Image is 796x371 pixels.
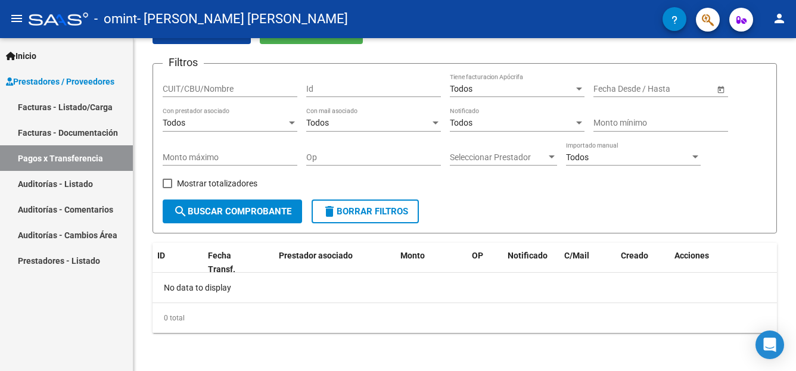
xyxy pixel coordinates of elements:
[6,75,114,88] span: Prestadores / Proveedores
[153,303,777,333] div: 0 total
[162,28,241,39] span: Exportar CSV
[312,199,419,223] button: Borrar Filtros
[163,118,185,127] span: Todos
[564,251,589,260] span: C/Mail
[306,118,329,127] span: Todos
[647,84,705,94] input: Fecha fin
[10,11,24,26] mat-icon: menu
[593,84,637,94] input: Fecha inicio
[450,152,546,163] span: Seleccionar Prestador
[274,243,396,282] datatable-header-cell: Prestador asociado
[177,176,257,191] span: Mostrar totalizadores
[450,84,472,93] span: Todos
[163,199,302,223] button: Buscar Comprobante
[508,251,548,260] span: Notificado
[153,273,777,303] div: No data to display
[503,243,559,282] datatable-header-cell: Notificado
[400,251,425,260] span: Monto
[755,331,784,359] div: Open Intercom Messenger
[670,243,777,282] datatable-header-cell: Acciones
[621,251,648,260] span: Creado
[714,83,727,95] button: Open calendar
[137,6,348,32] span: - [PERSON_NAME] [PERSON_NAME]
[566,152,589,162] span: Todos
[163,54,204,71] h3: Filtros
[322,206,408,217] span: Borrar Filtros
[157,251,165,260] span: ID
[616,243,670,282] datatable-header-cell: Creado
[208,251,235,274] span: Fecha Transf.
[472,251,483,260] span: OP
[674,251,709,260] span: Acciones
[6,49,36,63] span: Inicio
[559,243,616,282] datatable-header-cell: C/Mail
[396,243,467,282] datatable-header-cell: Monto
[279,251,353,260] span: Prestador asociado
[153,243,203,282] datatable-header-cell: ID
[450,118,472,127] span: Todos
[467,243,503,282] datatable-header-cell: OP
[94,6,137,32] span: - omint
[772,11,786,26] mat-icon: person
[173,204,188,219] mat-icon: search
[203,243,257,282] datatable-header-cell: Fecha Transf.
[173,206,291,217] span: Buscar Comprobante
[322,204,337,219] mat-icon: delete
